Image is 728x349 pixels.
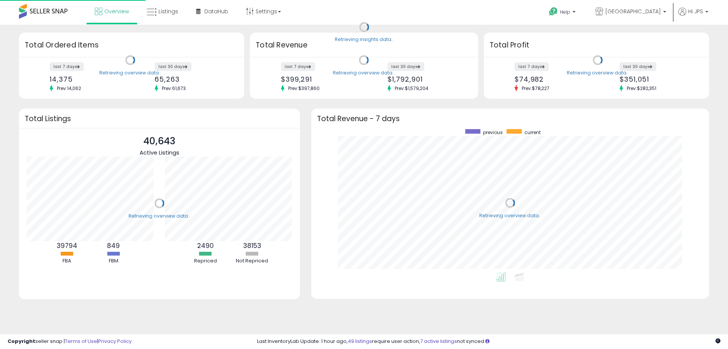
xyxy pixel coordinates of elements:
[549,7,558,16] i: Get Help
[8,338,132,345] div: seller snap | |
[65,338,97,345] a: Terms of Use
[99,69,161,76] div: Retrieving overview data..
[98,338,132,345] a: Privacy Policy
[560,9,570,15] span: Help
[605,8,661,15] span: [GEOGRAPHIC_DATA]
[479,212,541,219] div: Retrieving overview data..
[158,8,178,15] span: Listings
[420,338,457,345] a: 7 active listings
[257,338,720,345] div: Last InventoryLab Update: 1 hour ago, require user action, not synced.
[348,338,372,345] a: 49 listings
[688,8,703,15] span: Hi JPS
[678,8,708,25] a: Hi JPS
[129,213,190,220] div: Retrieving overview data..
[104,8,129,15] span: Overview
[333,69,395,76] div: Retrieving overview data..
[204,8,228,15] span: DataHub
[567,69,629,76] div: Retrieving overview data..
[485,339,490,344] i: Click here to read more about un-synced listings.
[543,1,583,25] a: Help
[8,338,35,345] strong: Copyright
